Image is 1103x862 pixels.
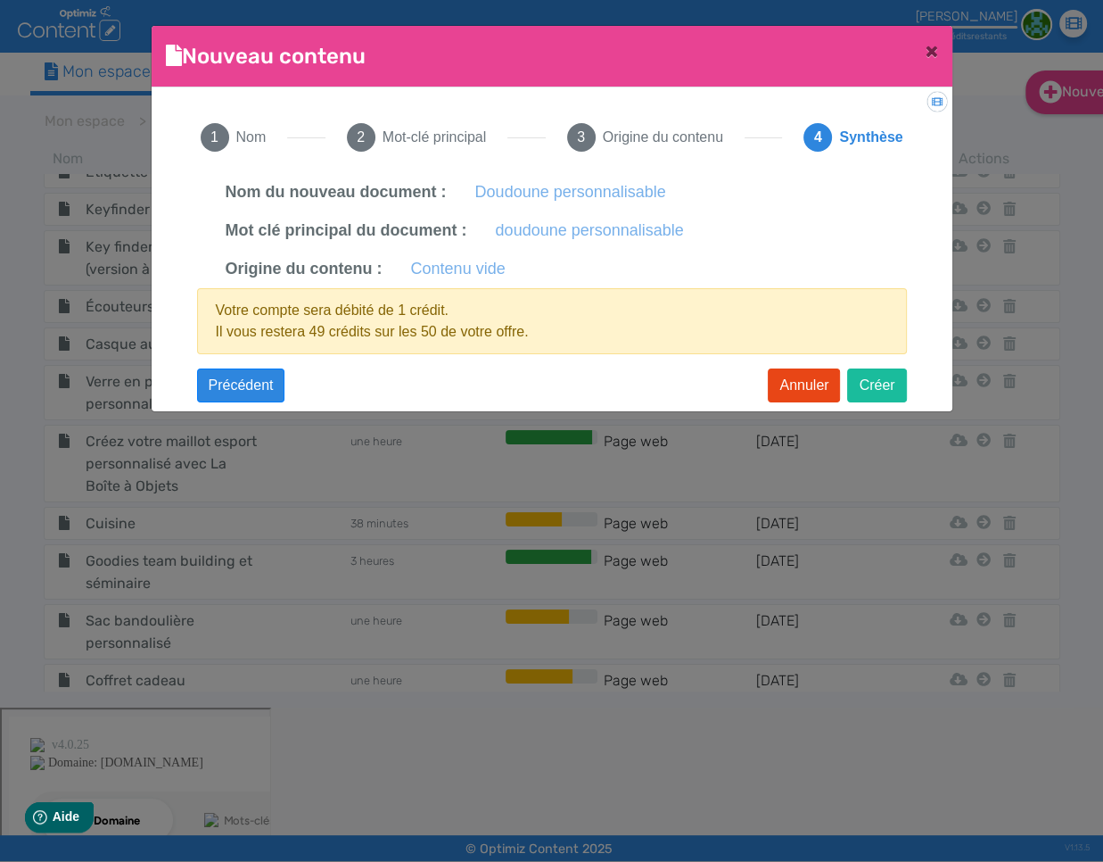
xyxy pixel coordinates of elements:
[567,123,596,152] span: 3
[72,104,86,118] img: tab_domain_overview_orange.svg
[839,127,902,148] span: Synthèse
[92,105,137,117] div: Domaine
[201,123,229,152] span: 1
[411,257,506,281] label: Contenu vide
[202,104,217,118] img: tab_keywords_by_traffic_grey.svg
[383,127,486,148] span: Mot-clé principal
[179,102,288,173] button: 1Nom
[91,14,118,29] span: Aide
[222,105,273,117] div: Mots-clés
[226,257,383,281] label: Origine du contenu :
[50,29,87,43] div: v 4.0.25
[236,127,267,148] span: Nom
[347,123,375,152] span: 2
[496,219,684,243] label: doudoune personnalisable
[166,40,366,72] h4: Nouveau contenu
[768,369,840,402] button: Annuler
[911,26,952,76] button: Close
[603,127,723,148] span: Origine du contenu
[847,369,906,402] button: Créer
[216,324,525,339] span: Il vous restera 49 crédits sur les 50 de votre offre
[197,288,907,354] div: Votre compte sera débité de 1 crédit. .
[782,102,924,173] button: 4Synthèse
[197,369,285,402] button: Précédent
[226,219,467,243] label: Mot clé principal du document :
[926,38,938,63] span: ×
[29,29,43,43] img: logo_orange.svg
[46,46,202,61] div: Domaine: [DOMAIN_NAME]
[475,180,666,204] label: Doudoune personnalisable
[29,46,43,61] img: website_grey.svg
[803,123,832,152] span: 4
[226,180,447,204] label: Nom du nouveau document :
[546,102,745,173] button: 3Origine du contenu
[325,102,507,173] button: 2Mot-clé principal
